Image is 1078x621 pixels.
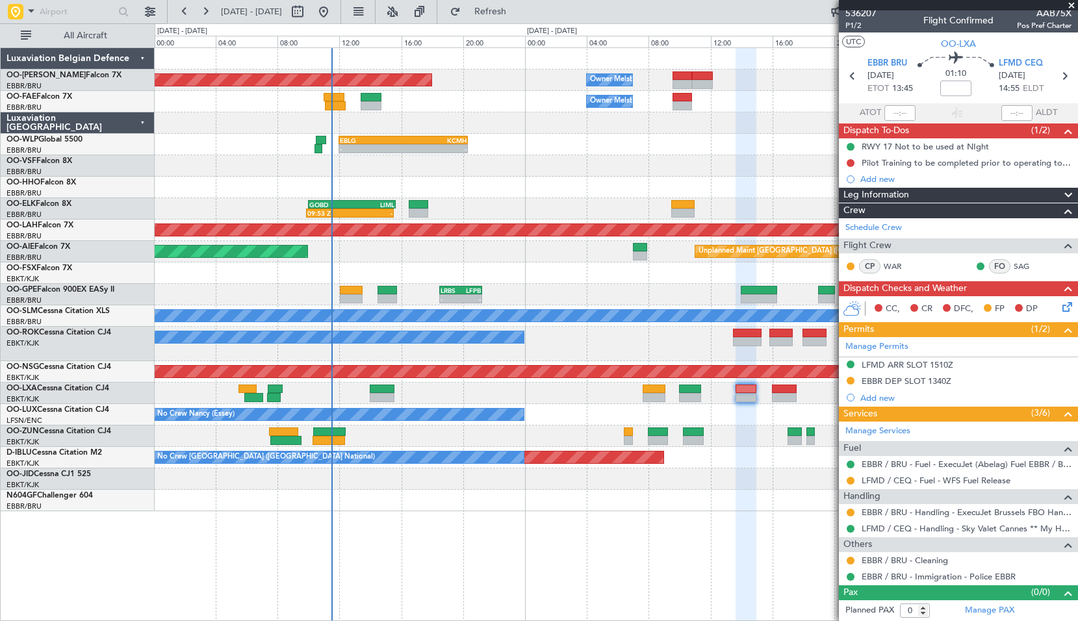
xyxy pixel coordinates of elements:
span: OO-HHO [6,179,40,186]
div: 00:00 [154,36,216,47]
a: OO-ELKFalcon 8X [6,200,71,208]
span: (0/0) [1031,585,1050,599]
span: (3/6) [1031,406,1050,420]
div: 16:00 [773,36,834,47]
a: OO-SLMCessna Citation XLS [6,307,110,315]
a: OO-GPEFalcon 900EX EASy II [6,286,114,294]
a: OO-ZUNCessna Citation CJ4 [6,427,111,435]
div: 04:00 [216,36,277,47]
span: ETOT [867,82,889,95]
div: - [441,295,461,303]
span: OO-VSF [6,157,36,165]
label: Planned PAX [845,604,894,617]
a: EBBR/BRU [6,167,42,177]
span: Crew [843,203,866,218]
span: 536207 [845,6,877,20]
span: CC, [886,303,900,316]
span: OO-LUX [6,406,37,414]
a: EBBR/BRU [6,231,42,241]
span: Flight Crew [843,238,892,253]
a: EBBR / BRU - Handling - ExecuJet Brussels FBO Handling Abelag [862,507,1072,518]
span: OO-LXA [941,37,976,51]
span: AAB75X [1017,6,1072,20]
input: --:-- [884,105,916,121]
div: 08:00 [277,36,339,47]
div: [DATE] - [DATE] [527,26,577,37]
div: LFMD ARR SLOT 1510Z [862,359,953,370]
a: OO-FAEFalcon 7X [6,93,72,101]
span: OO-ZUN [6,427,39,435]
span: DFC, [954,303,973,316]
button: Refresh [444,1,522,22]
div: Owner Melsbroek Air Base [590,70,678,90]
button: UTC [842,36,865,47]
div: Pilot Training to be completed prior to operating to LFMD [862,157,1072,168]
a: OO-LXACessna Citation CJ4 [6,385,109,392]
a: EBBR/BRU [6,188,42,198]
a: LFSN/ENC [6,416,42,425]
div: 12:00 [339,36,401,47]
span: DP [1026,303,1038,316]
a: OO-JIDCessna CJ1 525 [6,470,91,478]
a: EBKT/KJK [6,394,39,404]
span: ATOT [860,107,881,120]
div: Unplanned Maint [GEOGRAPHIC_DATA] ([GEOGRAPHIC_DATA] National) [699,242,943,261]
a: EBBR / BRU - Immigration - Police EBBR [862,571,1016,582]
div: LFPB [461,286,481,294]
a: D-IBLUCessna Citation M2 [6,449,102,457]
span: OO-NSG [6,363,39,371]
div: CP [859,259,880,273]
div: KCMH [404,136,467,144]
a: EBKT/KJK [6,274,39,284]
a: EBBR/BRU [6,253,42,262]
a: SAG [1014,260,1043,272]
span: [DATE] [867,70,894,82]
a: OO-WLPGlobal 5500 [6,136,83,144]
div: No Crew [GEOGRAPHIC_DATA] ([GEOGRAPHIC_DATA] National) [157,448,375,467]
span: Handling [843,489,880,504]
a: EBBR/BRU [6,501,42,511]
div: 04:00 [587,36,648,47]
span: OO-FAE [6,93,36,101]
span: Pax [843,585,858,600]
a: EBKT/KJK [6,480,39,490]
a: EBBR / BRU - Fuel - ExecuJet (Abelag) Fuel EBBR / BRU [862,459,1072,470]
span: CR [921,303,932,316]
span: OO-FSX [6,264,36,272]
a: EBBR/BRU [6,317,42,327]
input: Airport [40,2,114,21]
div: Flight Confirmed [923,14,994,27]
span: Pos Pref Charter [1017,20,1072,31]
span: Dispatch Checks and Weather [843,281,967,296]
span: OO-WLP [6,136,38,144]
div: LIML [352,201,395,209]
div: [DATE] - [DATE] [157,26,207,37]
span: OO-ROK [6,329,39,336]
a: Manage PAX [965,604,1014,617]
a: Manage Permits [845,340,908,353]
span: OO-LXA [6,385,37,392]
span: LFMD CEQ [999,57,1043,70]
div: EBLG [340,136,403,144]
span: ALDT [1036,107,1057,120]
span: OO-LAH [6,222,38,229]
span: D-IBLU [6,449,32,457]
a: Schedule Crew [845,222,902,234]
div: LRBS [441,286,461,294]
span: FP [995,303,1005,316]
span: (1/2) [1031,322,1050,336]
span: 13:45 [892,82,913,95]
a: EBBR/BRU [6,296,42,305]
div: No Crew Nancy (Essey) [157,405,235,424]
span: 14:55 [999,82,1020,95]
span: Fuel [843,441,861,456]
div: RWY 17 Not to be used at NIght [862,141,989,152]
a: N604GFChallenger 604 [6,492,93,500]
a: OO-LAHFalcon 7X [6,222,73,229]
span: OO-ELK [6,200,36,208]
div: - [350,209,393,217]
a: EBKT/KJK [6,338,39,348]
div: 00:00 [525,36,587,47]
a: OO-NSGCessna Citation CJ4 [6,363,111,371]
a: OO-[PERSON_NAME]Falcon 7X [6,71,122,79]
